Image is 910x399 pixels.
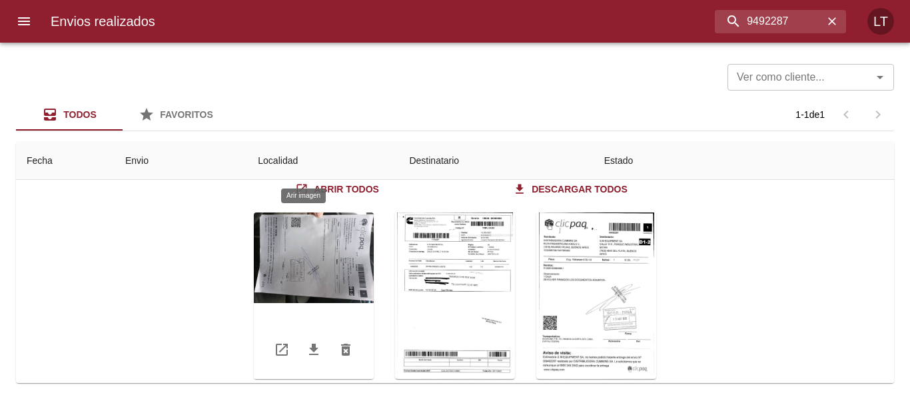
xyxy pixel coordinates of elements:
[115,142,247,180] th: Envio
[298,334,330,366] a: Descargar
[830,108,862,119] span: Pagina anterior
[715,10,823,33] input: buscar
[266,334,298,366] a: Abrir
[871,68,889,87] button: Abrir
[292,177,384,202] a: Abrir todos
[160,109,213,120] span: Favoritos
[594,142,894,180] th: Estado
[862,99,894,131] span: Pagina siguiente
[330,334,362,366] button: Eliminar
[867,8,894,35] div: LT
[247,142,398,180] th: Localidad
[8,5,40,37] button: menu
[867,8,894,35] div: Abrir información de usuario
[16,99,229,131] div: Tabs Envios
[510,177,633,202] a: Descargar todos
[298,181,379,198] span: Abrir todos
[51,11,155,32] h6: Envios realizados
[398,142,593,180] th: Destinatario
[63,109,97,120] span: Todos
[16,142,115,180] th: Fecha
[516,181,628,198] span: Descargar todos
[795,108,825,121] p: 1 - 1 de 1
